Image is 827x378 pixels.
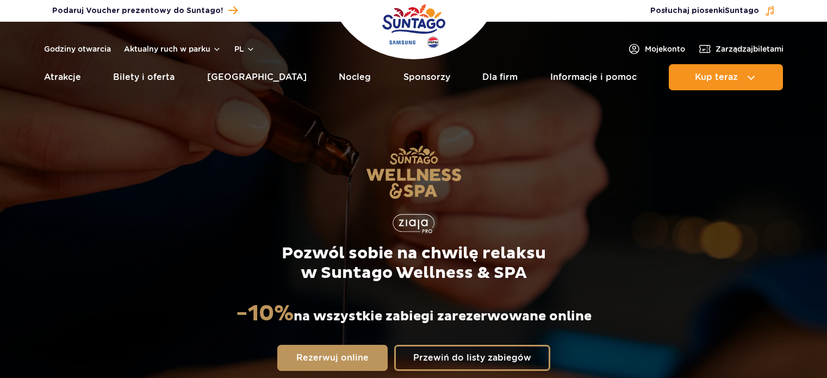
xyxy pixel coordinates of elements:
[44,64,81,90] a: Atrakcje
[725,7,759,15] span: Suntago
[44,44,111,54] a: Godziny otwarcia
[52,5,223,16] span: Podaruj Voucher prezentowy do Suntago!
[394,345,550,371] a: Przewiń do listy zabiegów
[296,354,369,362] span: Rezerwuj online
[124,45,221,53] button: Aktualny ruch w parku
[627,42,685,55] a: Mojekonto
[235,244,592,283] p: Pozwól sobie na chwilę relaksu w Suntago Wellness & SPA
[482,64,518,90] a: Dla firm
[403,64,450,90] a: Sponsorzy
[207,64,307,90] a: [GEOGRAPHIC_DATA]
[650,5,775,16] button: Posłuchaj piosenkiSuntago
[113,64,175,90] a: Bilety i oferta
[716,44,784,54] span: Zarządzaj biletami
[413,354,531,362] span: Przewiń do listy zabiegów
[236,300,294,327] strong: -10%
[550,64,637,90] a: Informacje i pomoc
[339,64,371,90] a: Nocleg
[236,300,592,327] p: na wszystkie zabiegi zarezerwowane online
[234,44,255,54] button: pl
[645,44,685,54] span: Moje konto
[52,3,238,18] a: Podaruj Voucher prezentowy do Suntago!
[650,5,759,16] span: Posłuchaj piosenki
[695,72,738,82] span: Kup teraz
[277,345,388,371] a: Rezerwuj online
[669,64,783,90] button: Kup teraz
[698,42,784,55] a: Zarządzajbiletami
[366,145,462,199] img: Suntago Wellness & SPA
